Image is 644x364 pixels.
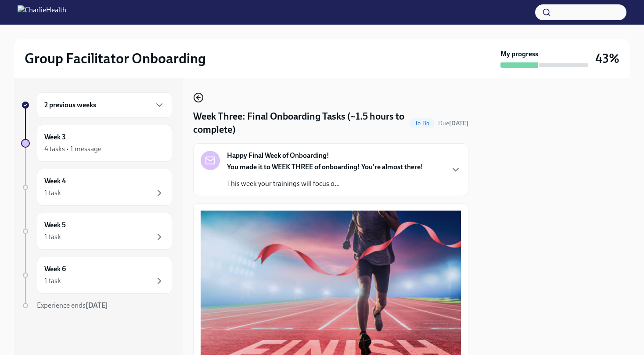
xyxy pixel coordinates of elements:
[18,5,66,19] img: CharlieHealth
[44,144,101,154] div: 4 tasks • 1 message
[44,232,61,242] div: 1 task
[37,301,108,309] span: Experience ends
[500,49,538,59] strong: My progress
[44,100,96,110] h6: 2 previous weeks
[410,120,435,127] span: To Do
[21,257,172,294] a: Week 61 task
[44,132,66,142] h6: Week 3
[37,92,172,118] div: 2 previous weeks
[595,51,619,66] h3: 43%
[438,119,468,127] span: September 27th, 2025 08:00
[86,301,108,309] strong: [DATE]
[44,188,61,198] div: 1 task
[44,220,66,230] h6: Week 5
[449,120,468,127] strong: [DATE]
[44,176,66,186] h6: Week 4
[193,110,406,136] h4: Week Three: Final Onboarding Tasks (~1.5 hours to complete)
[227,151,329,160] strong: Happy Final Week of Onboarding!
[25,50,206,67] h2: Group Facilitator Onboarding
[438,120,468,127] span: Due
[21,125,172,162] a: Week 34 tasks • 1 message
[227,163,423,171] strong: You made it to WEEK THREE of onboarding! You're almost there!
[227,179,423,189] p: This week your trainings will focus o...
[21,169,172,206] a: Week 41 task
[44,264,66,274] h6: Week 6
[21,213,172,250] a: Week 51 task
[44,276,61,286] div: 1 task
